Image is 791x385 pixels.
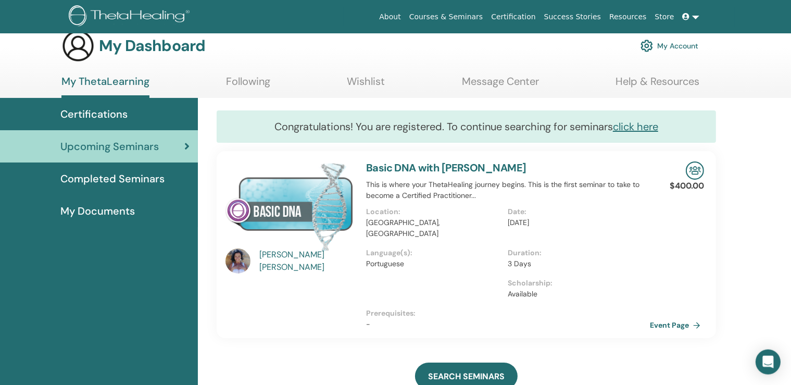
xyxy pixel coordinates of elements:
span: My Documents [60,203,135,219]
h3: My Dashboard [99,36,205,55]
a: About [375,7,405,27]
a: click here [613,120,658,133]
p: [DATE] [508,217,644,228]
span: Upcoming Seminars [60,139,159,154]
a: Message Center [462,75,539,95]
span: Certifications [60,106,128,122]
a: Courses & Seminars [405,7,487,27]
p: - [366,319,650,330]
div: Open Intercom Messenger [756,350,781,375]
p: Available [508,289,644,300]
p: 3 Days [508,258,644,269]
img: default.jpg [225,249,250,274]
a: Success Stories [540,7,605,27]
a: Event Page [650,317,705,333]
img: cog.svg [641,37,653,55]
a: Following [226,75,270,95]
a: Store [651,7,679,27]
img: Basic DNA [225,162,354,252]
img: logo.png [69,5,193,29]
span: SEARCH SEMINARS [428,371,505,382]
p: $400.00 [670,180,704,192]
img: In-Person Seminar [686,162,704,180]
span: Completed Seminars [60,171,165,187]
img: generic-user-icon.jpg [61,29,95,63]
a: Wishlist [347,75,385,95]
a: My ThetaLearning [61,75,149,98]
p: Duration : [508,247,644,258]
p: Language(s) : [366,247,502,258]
a: [PERSON_NAME] [PERSON_NAME] [259,249,356,274]
div: Congratulations! You are registered. To continue searching for seminars [217,110,716,143]
a: Basic DNA with [PERSON_NAME] [366,161,526,175]
p: Location : [366,206,502,217]
p: [GEOGRAPHIC_DATA], [GEOGRAPHIC_DATA] [366,217,502,239]
a: Resources [605,7,651,27]
p: Prerequisites : [366,308,650,319]
p: This is where your ThetaHealing journey begins. This is the first seminar to take to become a Cer... [366,179,650,201]
p: Scholarship : [508,278,644,289]
a: Help & Resources [616,75,699,95]
a: My Account [641,34,698,57]
p: Date : [508,206,644,217]
a: Certification [487,7,539,27]
p: Portuguese [366,258,502,269]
